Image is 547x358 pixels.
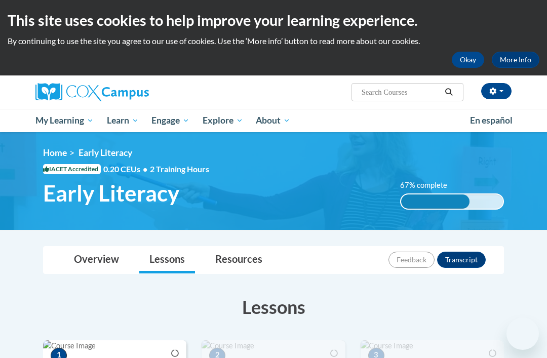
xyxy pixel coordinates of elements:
a: More Info [492,52,539,68]
span: Explore [203,114,243,127]
label: 67% complete [400,180,458,191]
span: • [143,164,147,174]
span: Learn [107,114,139,127]
div: Main menu [28,109,519,132]
a: Cox Campus [35,83,184,101]
a: Resources [205,247,272,273]
span: 0.20 CEUs [103,164,150,175]
span: About [256,114,290,127]
span: Early Literacy [43,180,179,207]
h2: This site uses cookies to help improve your learning experience. [8,10,539,30]
a: My Learning [29,109,100,132]
iframe: Button to launch messaging window [506,317,539,350]
button: Search [442,86,457,98]
span: My Learning [35,114,94,127]
h3: Lessons [43,294,504,320]
button: Feedback [388,252,435,268]
span: Engage [151,114,189,127]
a: Overview [64,247,129,273]
input: Search Courses [361,86,442,98]
span: 2 Training Hours [150,164,209,174]
a: En español [463,110,519,131]
p: By continuing to use the site you agree to our use of cookies. Use the ‘More info’ button to read... [8,35,539,47]
span: En español [470,115,513,126]
img: Cox Campus [35,83,149,101]
button: Okay [452,52,484,68]
button: Transcript [437,252,486,268]
span: Early Literacy [79,147,132,158]
a: Explore [196,109,250,132]
i:  [445,89,454,96]
a: Home [43,147,67,158]
a: Engage [145,109,196,132]
a: Learn [100,109,145,132]
span: IACET Accredited [43,164,101,174]
a: About [250,109,297,132]
div: 67% complete [401,194,470,209]
a: Lessons [139,247,195,273]
button: Account Settings [481,83,512,99]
